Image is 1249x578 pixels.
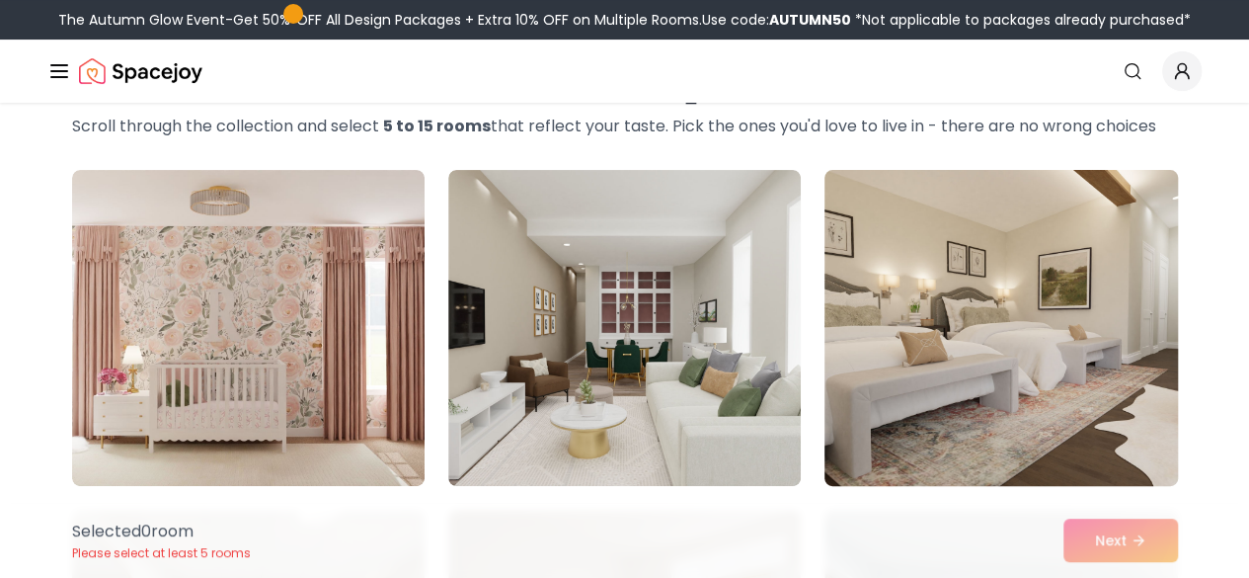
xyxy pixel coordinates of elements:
span: Use code: [702,10,851,30]
img: Room room-1 [72,170,425,486]
b: AUTUMN50 [769,10,851,30]
p: Selected 0 room [72,520,251,543]
p: Scroll through the collection and select that reflect your taste. Pick the ones you'd love to liv... [72,115,1178,138]
img: Room room-2 [448,170,801,486]
img: Spacejoy Logo [79,51,202,91]
strong: 5 to 15 rooms [383,115,491,137]
img: Room room-3 [816,162,1186,494]
div: The Autumn Glow Event-Get 50% OFF All Design Packages + Extra 10% OFF on Multiple Rooms. [58,10,1191,30]
span: *Not applicable to packages already purchased* [851,10,1191,30]
nav: Global [47,40,1202,103]
a: Spacejoy [79,51,202,91]
p: Please select at least 5 rooms [72,545,251,561]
